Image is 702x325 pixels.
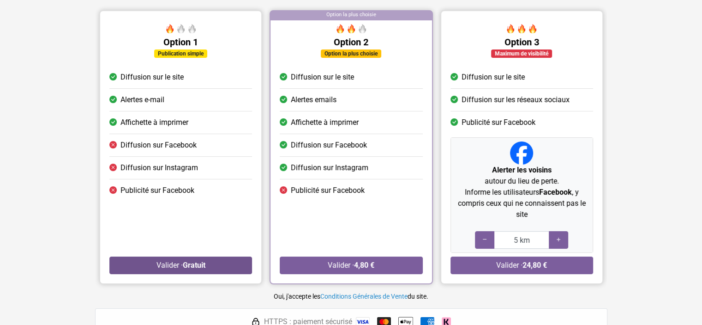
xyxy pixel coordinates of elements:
[291,94,336,105] span: Alertes emails
[120,72,184,83] span: Diffusion sur le site
[539,188,571,196] strong: Facebook
[182,261,205,270] strong: Gratuit
[354,261,374,270] strong: 4,80 €
[461,117,535,128] span: Publicité sur Facebook
[461,94,569,105] span: Diffusion sur les réseaux sociaux
[120,117,188,128] span: Affichette à imprimer
[120,185,194,196] span: Publicité sur Facebook
[154,49,207,58] div: Publication simple
[291,72,354,83] span: Diffusion sur le site
[280,257,422,274] button: Valider ·4,80 €
[320,293,408,300] a: Conditions Générales de Vente
[120,94,164,105] span: Alertes e-mail
[109,37,252,48] h5: Option 1
[280,37,422,48] h5: Option 2
[491,49,552,58] div: Maximum de visibilité
[450,257,593,274] button: Valider ·24,80 €
[522,261,547,270] strong: 24,80 €
[291,162,368,173] span: Diffusion sur Instagram
[461,72,524,83] span: Diffusion sur le site
[109,257,252,274] button: Valider ·Gratuit
[274,293,428,300] small: Oui, j'accepte les du site.
[291,185,365,196] span: Publicité sur Facebook
[270,11,432,20] div: Option la plus choisie
[450,37,593,48] h5: Option 3
[454,187,588,220] p: Informe les utilisateurs , y compris ceux qui ne connaissent pas le site
[291,140,367,151] span: Diffusion sur Facebook
[510,141,533,165] img: Facebook
[120,162,198,173] span: Diffusion sur Instagram
[321,49,381,58] div: Option la plus choisie
[492,166,551,174] strong: Alerter les voisins
[120,140,197,151] span: Diffusion sur Facebook
[291,117,359,128] span: Affichette à imprimer
[454,165,588,187] p: autour du lieu de perte.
